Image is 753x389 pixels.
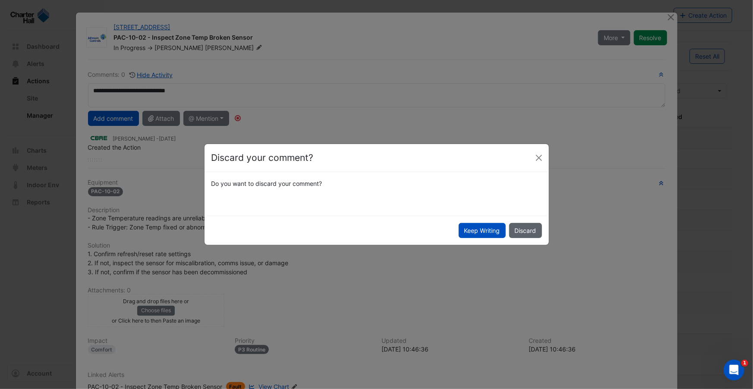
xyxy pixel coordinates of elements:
[532,151,545,164] button: Close
[211,151,314,165] h4: Discard your comment?
[741,360,748,367] span: 1
[459,223,506,238] button: Keep Writing
[724,360,744,380] iframe: Intercom live chat
[206,179,547,188] div: Do you want to discard your comment?
[509,223,542,238] button: Discard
